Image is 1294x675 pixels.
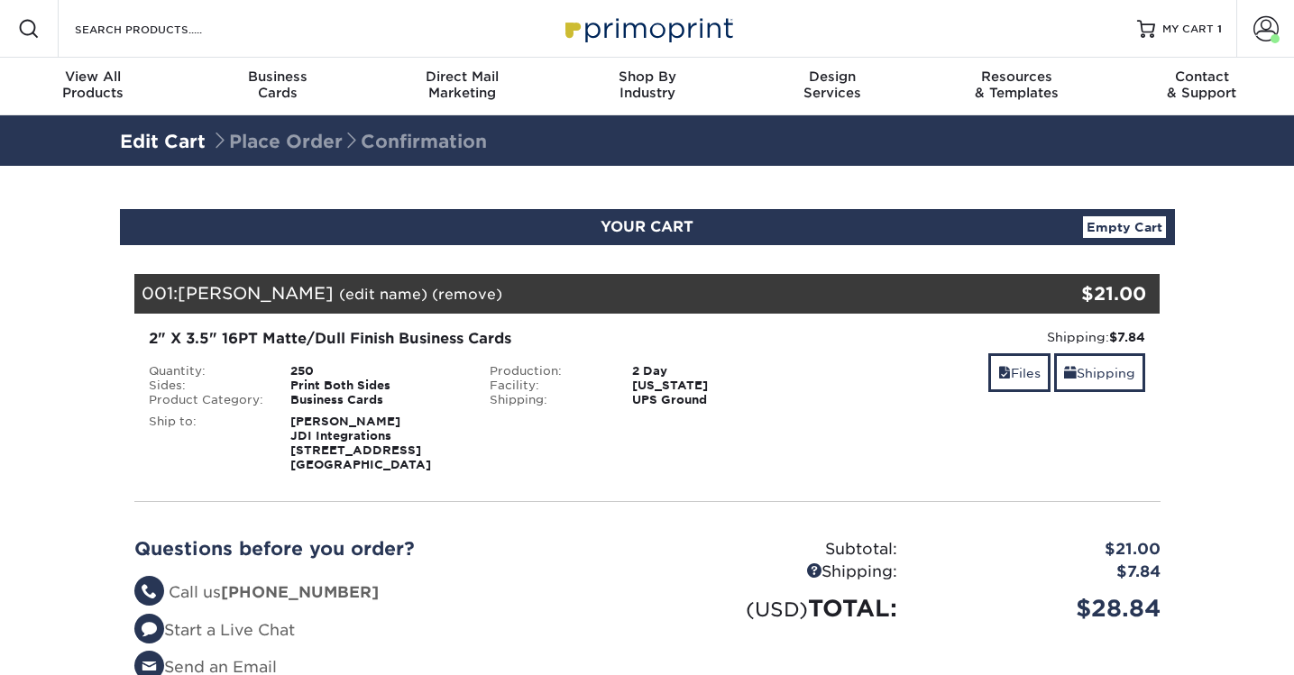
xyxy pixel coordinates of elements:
span: shipping [1064,366,1077,380]
span: Shop By [555,68,739,85]
div: Subtotal: [647,538,911,561]
div: Shipping: [476,393,619,407]
a: BusinessCards [185,58,370,115]
div: UPS Ground [619,393,818,407]
div: Services [739,68,924,101]
span: Design [739,68,924,85]
span: Place Order Confirmation [211,131,487,152]
small: (USD) [746,597,808,621]
div: 2 Day [619,364,818,379]
img: Primoprint [557,9,738,48]
div: TOTAL: [647,591,911,625]
div: $21.00 [911,538,1174,561]
div: & Templates [924,68,1109,101]
div: 2" X 3.5" 16PT Matte/Dull Finish Business Cards [149,328,804,350]
span: Direct Mail [370,68,555,85]
a: Shipping [1054,353,1145,392]
strong: [PHONE_NUMBER] [221,583,379,601]
span: 1 [1217,23,1222,35]
div: $28.84 [911,591,1174,625]
span: Business [185,68,370,85]
div: Marketing [370,68,555,101]
span: YOUR CART [601,218,693,235]
div: [US_STATE] [619,379,818,393]
div: Shipping: [647,561,911,584]
span: files [998,366,1011,380]
a: Shop ByIndustry [555,58,739,115]
span: Resources [924,68,1109,85]
a: (edit name) [339,286,427,303]
strong: $7.84 [1109,330,1145,344]
a: Start a Live Chat [134,621,295,639]
span: [PERSON_NAME] [178,283,334,303]
a: (remove) [432,286,502,303]
div: 250 [277,364,476,379]
div: Shipping: [831,328,1146,346]
div: & Support [1109,68,1294,101]
a: Contact& Support [1109,58,1294,115]
div: 001: [134,274,989,314]
a: Resources& Templates [924,58,1109,115]
div: Cards [185,68,370,101]
div: $7.84 [911,561,1174,584]
div: Print Both Sides [277,379,476,393]
li: Call us [134,581,634,605]
a: Empty Cart [1083,216,1166,238]
div: $21.00 [989,280,1147,307]
strong: [PERSON_NAME] JDI Integrations [STREET_ADDRESS] [GEOGRAPHIC_DATA] [290,415,431,471]
div: Product Category: [135,393,278,407]
div: Facility: [476,379,619,393]
a: Files [988,353,1051,392]
div: Ship to: [135,415,278,472]
a: Edit Cart [120,131,206,152]
div: Sides: [135,379,278,393]
div: Production: [476,364,619,379]
a: DesignServices [739,58,924,115]
div: Quantity: [135,364,278,379]
input: SEARCH PRODUCTS..... [73,18,249,40]
div: Business Cards [277,393,476,407]
h2: Questions before you order? [134,538,634,560]
span: MY CART [1162,22,1214,37]
a: Direct MailMarketing [370,58,555,115]
span: Contact [1109,68,1294,85]
div: Industry [555,68,739,101]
